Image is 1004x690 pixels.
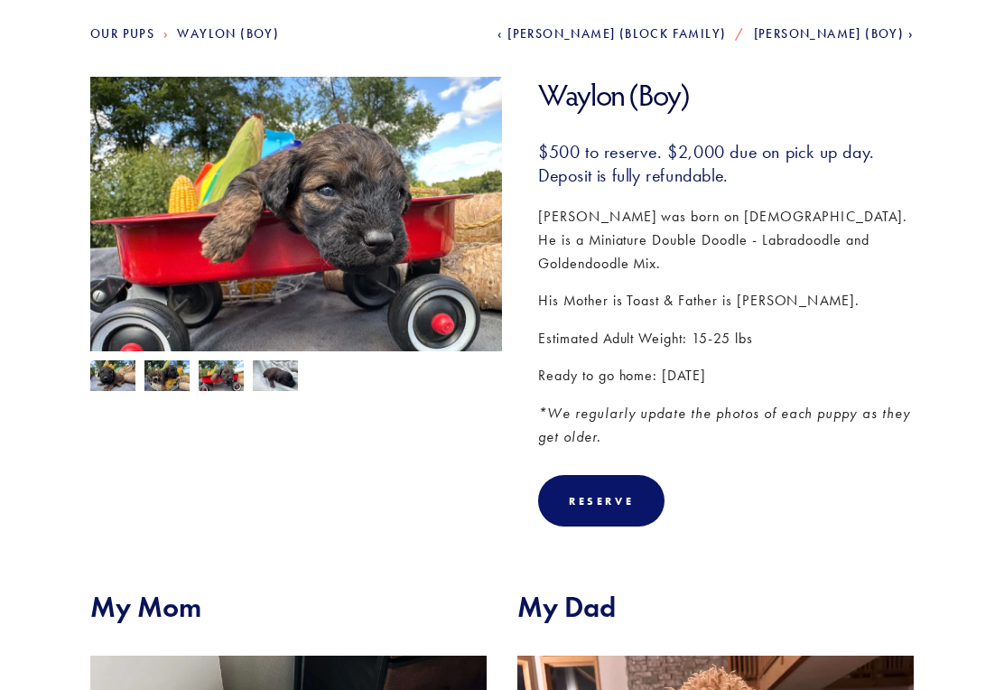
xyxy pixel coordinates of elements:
[754,26,914,42] a: [PERSON_NAME] (Boy)
[538,475,665,527] div: Reserve
[538,140,914,187] h3: $500 to reserve. $2,000 due on pick up day. Deposit is fully refundable.
[538,364,914,387] p: Ready to go home: [DATE]
[199,360,244,395] img: Waylon 4.jpg
[90,77,502,386] img: Waylon 4.jpg
[497,26,726,42] a: [PERSON_NAME] (Block Family)
[507,26,726,42] span: [PERSON_NAME] (Block Family)
[517,590,914,624] h2: My Dad
[754,26,905,42] span: [PERSON_NAME] (Boy)
[144,360,190,395] img: Waylon 3.jpg
[253,360,298,395] img: Waylon 1.jpg
[569,494,634,508] div: Reserve
[538,405,916,445] em: *We regularly update the photos of each puppy as they get older.
[538,327,914,350] p: Estimated Adult Weight: 15-25 lbs
[177,26,279,42] a: Waylon (Boy)
[90,360,135,395] img: Waylon 2.jpg
[538,77,914,114] h1: Waylon (Boy)
[538,289,914,312] p: His Mother is Toast & Father is [PERSON_NAME].
[90,590,487,624] h2: My Mom
[538,205,914,275] p: [PERSON_NAME] was born on [DEMOGRAPHIC_DATA]. He is a Miniature Double Doodle - Labradoodle and G...
[90,26,154,42] a: Our Pups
